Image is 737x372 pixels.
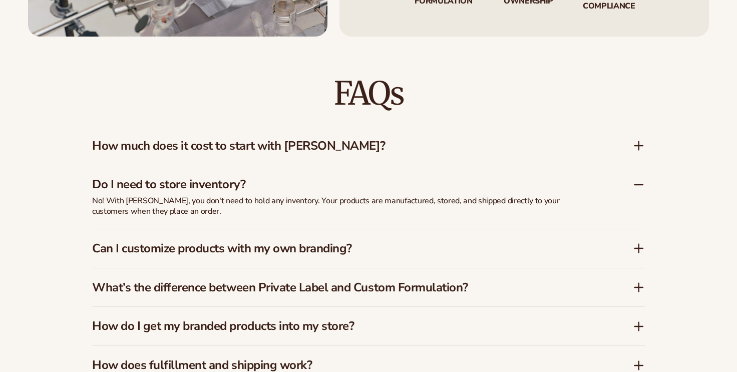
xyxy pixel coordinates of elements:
[92,319,603,333] h3: How do I get my branded products into my store?
[92,177,603,192] h3: Do I need to store inventory?
[92,139,603,153] h3: How much does it cost to start with [PERSON_NAME]?
[92,241,603,256] h3: Can I customize products with my own branding?
[92,196,593,217] p: No! With [PERSON_NAME], you don't need to hold any inventory. Your products are manufactured, sto...
[92,280,603,295] h3: What’s the difference between Private Label and Custom Formulation?
[92,77,645,110] h2: FAQs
